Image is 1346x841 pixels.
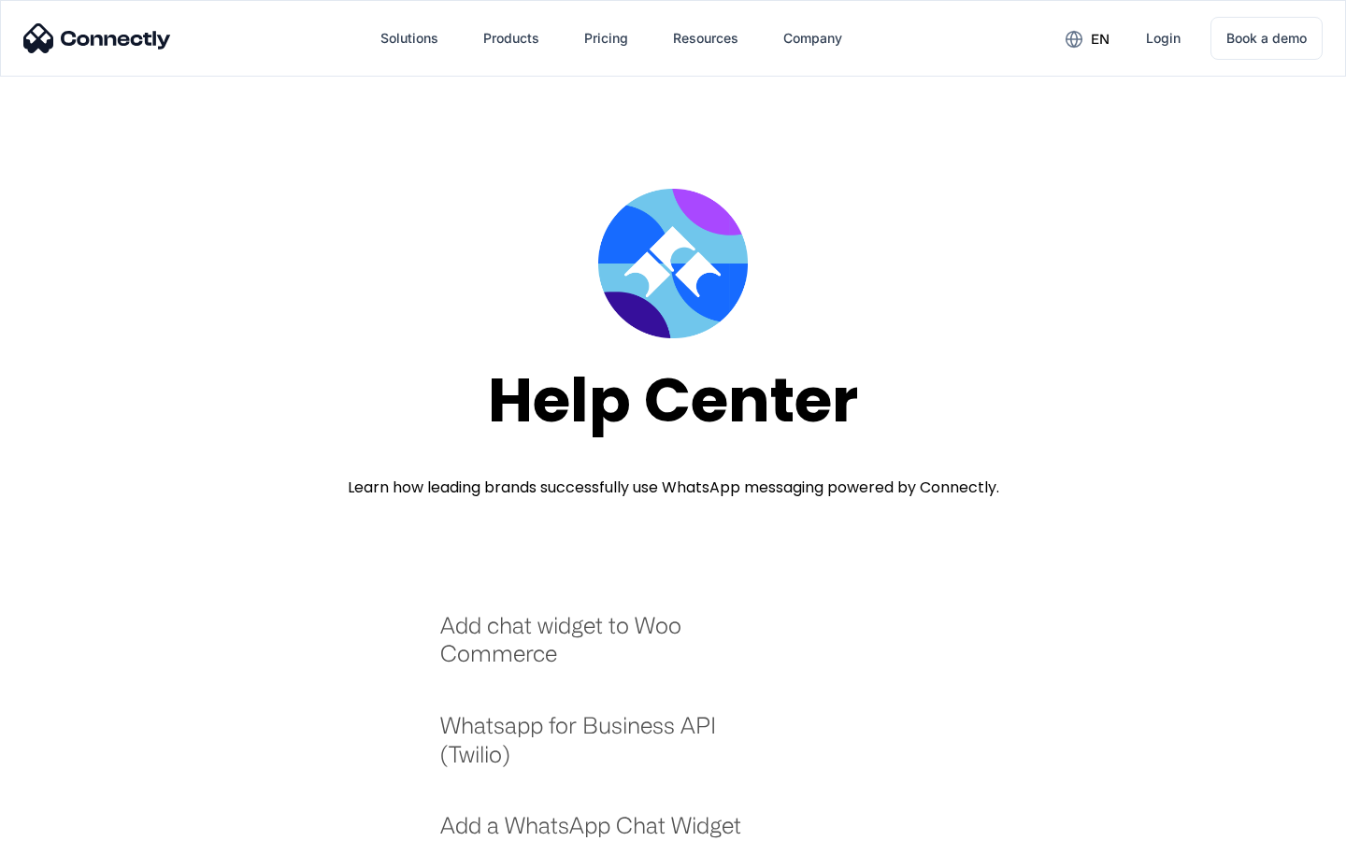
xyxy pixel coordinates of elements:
[440,711,766,787] a: Whatsapp for Business API (Twilio)
[483,25,539,51] div: Products
[23,23,171,53] img: Connectly Logo
[37,808,112,834] ul: Language list
[569,16,643,61] a: Pricing
[348,477,999,499] div: Learn how leading brands successfully use WhatsApp messaging powered by Connectly.
[440,611,766,687] a: Add chat widget to Woo Commerce
[488,366,858,435] div: Help Center
[1131,16,1196,61] a: Login
[783,25,842,51] div: Company
[19,808,112,834] aside: Language selected: English
[1091,26,1110,52] div: en
[380,25,438,51] div: Solutions
[1146,25,1181,51] div: Login
[584,25,628,51] div: Pricing
[1210,17,1323,60] a: Book a demo
[673,25,738,51] div: Resources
